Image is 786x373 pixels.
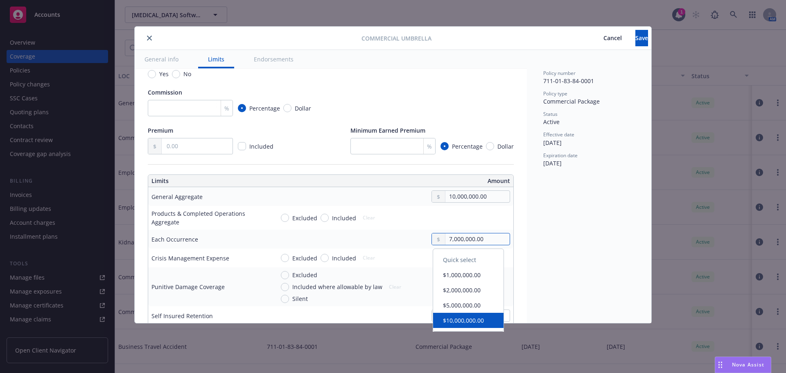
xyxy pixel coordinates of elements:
[433,252,504,267] div: Quick select
[151,192,203,201] div: General Aggregate
[590,30,635,46] button: Cancel
[433,267,504,283] button: $1,000,000.00
[543,111,558,118] span: Status
[543,139,562,147] span: [DATE]
[427,142,432,151] span: %
[295,104,311,113] span: Dollar
[440,142,449,150] input: Percentage
[543,77,594,85] span: 711-01-83-84-0001
[433,313,504,328] button: $10,000,000.00
[281,271,289,279] input: Excluded
[350,127,425,134] span: Minimum Earned Premium
[497,142,514,151] span: Dollar
[445,233,510,245] input: 0.00
[603,34,622,42] span: Cancel
[292,271,317,279] span: Excluded
[151,235,198,244] div: Each Occurrence
[198,50,234,68] button: Limits
[732,361,764,368] span: Nova Assist
[151,209,268,226] div: Products & Completed Operations Aggregate
[543,152,578,159] span: Expiration date
[148,88,182,96] span: Commission
[715,357,725,373] div: Drag to move
[321,214,329,222] input: Included
[244,50,303,68] button: Endorsements
[238,104,246,112] input: Percentage
[151,254,229,262] div: Crisis Management Expense
[543,90,567,97] span: Policy type
[281,295,289,303] input: Silent
[543,131,574,138] span: Effective date
[281,254,289,262] input: Excluded
[486,142,494,150] input: Dollar
[543,159,562,167] span: [DATE]
[172,70,180,78] input: No
[292,283,382,291] span: Included where allowable by law
[224,104,229,113] span: %
[159,70,169,78] span: Yes
[321,254,329,262] input: Included
[135,50,188,68] button: General info
[543,97,600,105] span: Commercial Package
[452,142,483,151] span: Percentage
[162,138,233,154] input: 0.00
[145,33,154,43] button: close
[183,70,191,78] span: No
[281,214,289,222] input: Excluded
[292,294,308,303] span: Silent
[249,142,273,150] span: Included
[332,214,356,222] span: Included
[433,283,504,298] button: $2,000,000.00
[361,34,431,43] span: Commercial Umbrella
[334,175,513,187] th: Amount
[283,104,291,112] input: Dollar
[148,70,156,78] input: Yes
[292,254,317,262] span: Excluded
[543,118,560,126] span: Active
[151,312,213,320] div: Self Insured Retention
[635,30,648,46] button: Save
[281,283,289,291] input: Included where allowable by law
[151,283,225,291] div: Punitive Damage Coverage
[433,298,504,313] button: $5,000,000.00
[148,175,294,187] th: Limits
[249,104,280,113] span: Percentage
[332,254,356,262] span: Included
[635,34,648,42] span: Save
[292,214,317,222] span: Excluded
[715,357,771,373] button: Nova Assist
[543,70,576,77] span: Policy number
[445,191,510,202] input: 0.00
[148,127,173,134] span: Premium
